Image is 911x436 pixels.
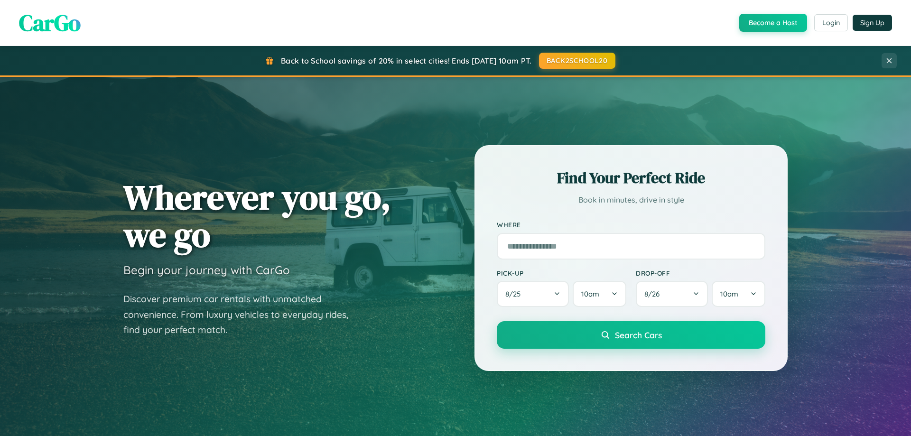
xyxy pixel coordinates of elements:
label: Pick-up [497,269,626,277]
button: Search Cars [497,321,765,349]
span: 8 / 26 [644,289,664,298]
span: 8 / 25 [505,289,525,298]
h1: Wherever you go, we go [123,178,391,253]
label: Drop-off [636,269,765,277]
span: 10am [720,289,738,298]
label: Where [497,221,765,229]
p: Discover premium car rentals with unmatched convenience. From luxury vehicles to everyday rides, ... [123,291,361,338]
button: 8/25 [497,281,569,307]
p: Book in minutes, drive in style [497,193,765,207]
span: CarGo [19,7,81,38]
button: Sign Up [853,15,892,31]
button: Become a Host [739,14,807,32]
button: Login [814,14,848,31]
h2: Find Your Perfect Ride [497,167,765,188]
button: 8/26 [636,281,708,307]
button: 10am [712,281,765,307]
span: Search Cars [615,330,662,340]
span: 10am [581,289,599,298]
h3: Begin your journey with CarGo [123,263,290,277]
span: Back to School savings of 20% in select cities! Ends [DATE] 10am PT. [281,56,531,65]
button: 10am [573,281,626,307]
button: BACK2SCHOOL20 [539,53,615,69]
